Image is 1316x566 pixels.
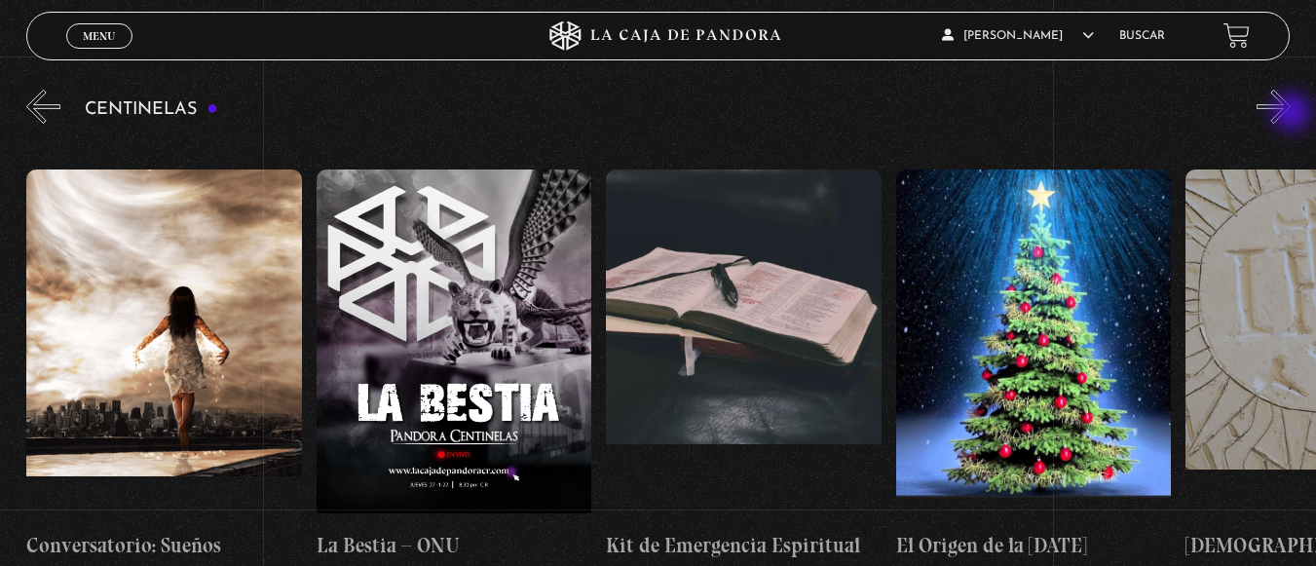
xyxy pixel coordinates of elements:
[26,530,302,561] h4: Conversatorio: Sueños
[606,530,882,561] h4: Kit de Emergencia Espiritual
[317,530,592,561] h4: La Bestia – ONU
[1257,90,1291,124] button: Next
[76,46,122,59] span: Cerrar
[1119,30,1165,42] a: Buscar
[1223,22,1250,49] a: View your shopping cart
[896,530,1172,561] h4: El Origen de la [DATE]
[85,100,218,119] h3: Centinelas
[26,90,60,124] button: Previous
[942,30,1094,42] span: [PERSON_NAME]
[83,30,115,42] span: Menu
